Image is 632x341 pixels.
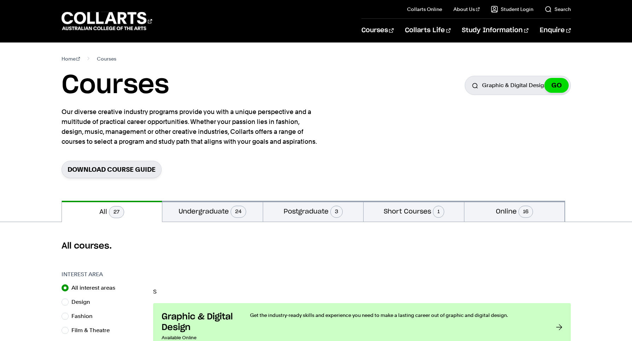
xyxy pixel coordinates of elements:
button: Online16 [464,201,565,222]
p: Our diverse creative industry programs provide you with a unique perspective and a multitude of p... [62,107,320,147]
button: Postgraduate3 [263,201,364,222]
span: 1 [433,206,444,218]
p: S [153,289,571,295]
span: 24 [231,206,246,218]
span: 16 [518,206,533,218]
button: All27 [62,201,162,222]
p: Get the industry-ready skills and experience you need to make a lasting career out of graphic and... [250,312,542,319]
input: Search for a course [465,76,571,95]
h3: Interest Area [62,270,146,279]
span: 27 [109,206,124,218]
h2: All courses. [62,240,571,252]
a: Study Information [462,19,528,42]
a: Collarts Online [407,6,442,13]
h3: Graphic & Digital Design [162,312,236,333]
label: All interest areas [71,283,121,293]
button: Undergraduate24 [162,201,263,222]
a: Search [545,6,571,13]
a: Collarts Life [405,19,451,42]
span: 3 [330,206,343,218]
a: Download Course Guide [62,161,162,178]
div: Go to homepage [62,11,152,31]
span: Courses [97,54,116,64]
button: GO [544,78,569,93]
button: Short Courses1 [364,201,464,222]
a: Home [62,54,80,64]
a: About Us [453,6,480,13]
h1: Courses [62,69,169,101]
label: Design [71,297,96,307]
label: Film & Theatre [71,325,115,335]
a: Student Login [491,6,533,13]
a: Enquire [540,19,570,42]
a: Courses [361,19,394,42]
label: Fashion [71,311,98,321]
